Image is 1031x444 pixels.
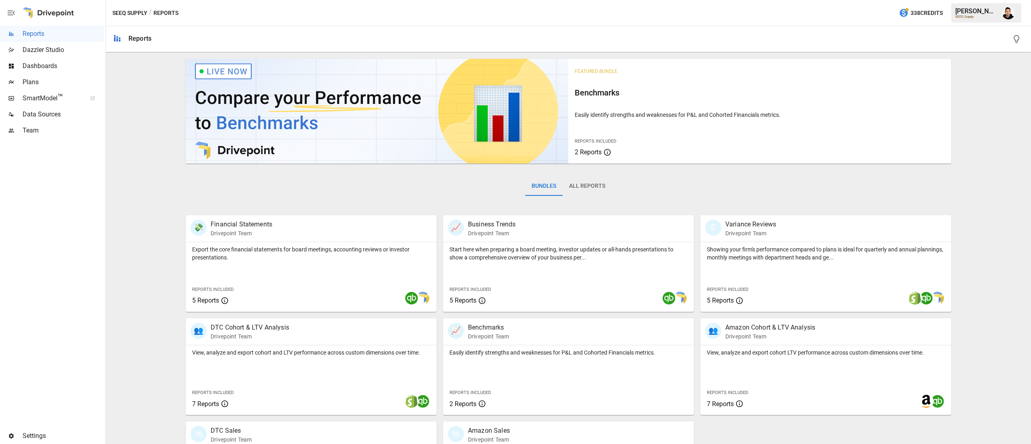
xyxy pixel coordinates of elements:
span: 2 Reports [449,400,476,408]
img: quickbooks [920,292,933,305]
span: 5 Reports [192,297,219,304]
span: Reports Included [449,287,491,292]
p: Drivepoint Team [211,436,252,444]
img: Francisco Sanchez [1002,6,1015,19]
span: Plans [23,77,104,87]
button: Francisco Sanchez [997,2,1020,24]
button: All Reports [563,176,612,196]
span: Reports Included [707,390,748,395]
span: Reports Included [575,139,616,144]
p: View, analyze and export cohort and LTV performance across custom dimensions over time. [192,349,430,357]
div: 🗓 [705,220,721,236]
div: 📈 [448,220,464,236]
p: Export the core financial statements for board meetings, accounting reviews or investor presentat... [192,245,430,261]
div: 💸 [190,220,207,236]
p: Showing your firm's performance compared to plans is ideal for quarterly and annual plannings, mo... [707,245,945,261]
div: 👥 [705,323,721,339]
img: quickbooks [405,292,418,305]
span: 7 Reports [707,400,734,408]
span: Dashboards [23,61,104,71]
span: Reports [23,29,104,39]
p: Variance Reviews [725,220,776,229]
p: Drivepoint Team [468,332,509,340]
p: Drivepoint Team [725,229,776,237]
span: Dazzler Studio [23,45,104,55]
div: 👥 [190,323,207,339]
p: DTC Cohort & LTV Analysis [211,323,289,332]
span: SmartModel [23,93,81,103]
p: Financial Statements [211,220,272,229]
span: Reports Included [707,287,748,292]
span: Settings [23,431,104,441]
span: 338 Credits [911,8,943,18]
button: Bundles [525,176,563,196]
button: SEEQ Supply [112,8,147,18]
img: smart model [416,292,429,305]
p: Drivepoint Team [468,436,510,444]
span: Reports Included [449,390,491,395]
img: shopify [405,395,418,408]
p: Drivepoint Team [211,229,272,237]
p: Drivepoint Team [468,229,515,237]
p: Drivepoint Team [211,332,289,340]
p: Start here when preparing a board meeting, investor updates or all-hands presentations to show a ... [449,245,687,261]
p: Easily identify strengths and weaknesses for P&L and Cohorted Financials metrics. [449,349,687,357]
p: Drivepoint Team [725,332,815,340]
span: 5 Reports [707,297,734,304]
span: 5 Reports [449,297,476,304]
div: 📈 [448,323,464,339]
img: amazon [920,395,933,408]
p: Business Trends [468,220,515,229]
span: Data Sources [23,110,104,119]
div: 🛍 [190,426,207,442]
img: smart model [674,292,687,305]
h6: Benchmarks [575,86,944,99]
img: smart model [931,292,944,305]
span: 7 Reports [192,400,219,408]
img: quickbooks [416,395,429,408]
span: Reports Included [192,287,234,292]
span: Team [23,126,104,135]
div: / [149,8,152,18]
span: 2 Reports [575,148,602,156]
div: Reports [128,35,151,42]
img: quickbooks [662,292,675,305]
p: DTC Sales [211,426,252,436]
p: Benchmarks [468,323,509,332]
img: quickbooks [931,395,944,408]
p: Easily identify strengths and weaknesses for P&L and Cohorted Financials metrics. [575,111,944,119]
span: Reports Included [192,390,234,395]
p: Amazon Cohort & LTV Analysis [725,323,815,332]
p: View, analyze and export cohort LTV performance across custom dimensions over time. [707,349,945,357]
div: SEEQ Supply [955,15,997,19]
img: shopify [909,292,921,305]
div: 🛍 [448,426,464,442]
p: Amazon Sales [468,426,510,436]
div: [PERSON_NAME] [955,7,997,15]
span: Featured Bundle [575,68,617,74]
span: ™ [58,92,63,102]
button: 338Credits [896,6,946,21]
img: video thumbnail [186,59,568,164]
